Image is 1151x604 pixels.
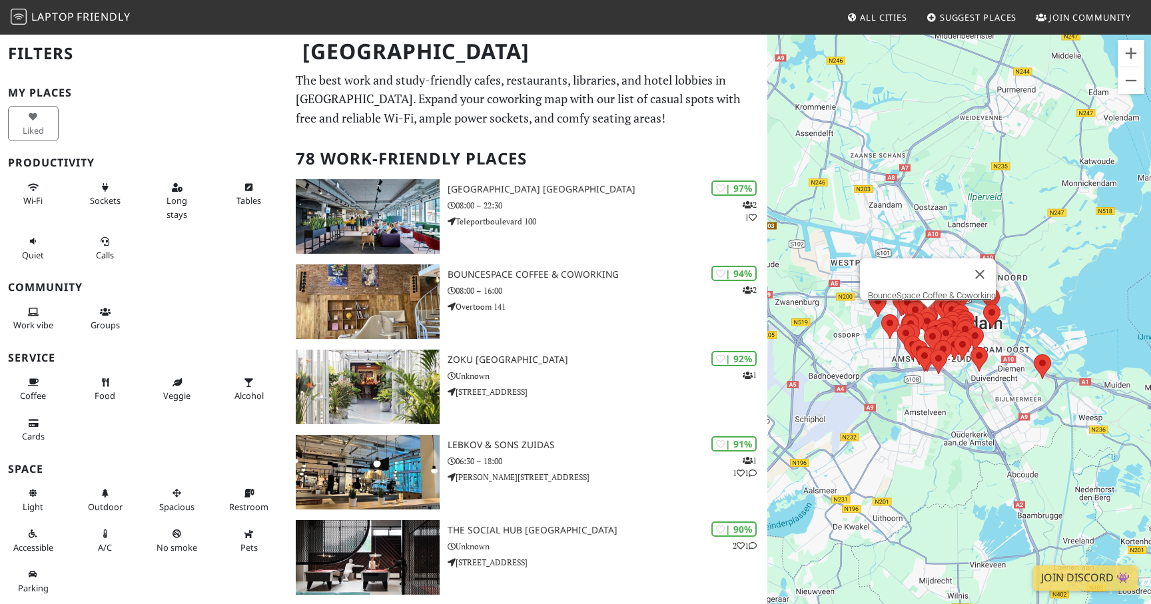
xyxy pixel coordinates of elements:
button: Parking [8,563,59,599]
div: | 94% [711,266,757,281]
button: Outdoor [80,482,131,517]
a: The Social Hub Amsterdam City | 90% 21 The Social Hub [GEOGRAPHIC_DATA] Unknown [STREET_ADDRESS] [288,520,767,595]
h3: My Places [8,87,280,99]
span: Air conditioned [98,541,112,553]
button: Food [80,372,131,407]
h3: Service [8,352,280,364]
h3: Lebkov & Sons Zuidas [448,440,767,451]
span: Join Community [1049,11,1131,23]
div: | 91% [711,436,757,452]
button: Cards [8,412,59,448]
button: Tables [224,176,274,212]
p: Unknown [448,540,767,553]
p: Unknown [448,370,767,382]
p: 06:30 – 18:00 [448,455,767,467]
button: Wi-Fi [8,176,59,212]
button: Zoom out [1118,67,1144,94]
span: Spacious [159,501,194,513]
span: Laptop [31,9,75,24]
span: Power sockets [90,194,121,206]
img: BounceSpace Coffee & Coworking [296,264,440,339]
span: Suggest Places [940,11,1017,23]
a: Lebkov & Sons Zuidas | 91% 111 Lebkov & Sons Zuidas 06:30 – 18:00 [PERSON_NAME][STREET_ADDRESS] [288,435,767,509]
a: Suggest Places [921,5,1022,29]
button: Calls [80,230,131,266]
h3: [GEOGRAPHIC_DATA] [GEOGRAPHIC_DATA] [448,184,767,195]
button: Pets [224,523,274,558]
h3: The Social Hub [GEOGRAPHIC_DATA] [448,525,767,536]
button: Spacious [152,482,202,517]
span: Friendly [77,9,130,24]
a: Zoku Amsterdam | 92% 1 Zoku [GEOGRAPHIC_DATA] Unknown [STREET_ADDRESS] [288,350,767,424]
div: | 90% [711,521,757,537]
span: Smoke free [157,541,197,553]
img: Zoku Amsterdam [296,350,440,424]
h3: Space [8,463,280,475]
p: Teleportboulevard 100 [448,215,767,228]
span: Work-friendly tables [236,194,261,206]
a: Join Community [1030,5,1136,29]
p: Overtoom 141 [448,300,767,313]
span: Coffee [20,390,46,402]
span: Long stays [167,194,187,220]
h3: Zoku [GEOGRAPHIC_DATA] [448,354,767,366]
div: | 97% [711,180,757,196]
span: People working [13,319,53,331]
p: 1 [743,369,757,382]
button: Work vibe [8,301,59,336]
span: Pet friendly [240,541,258,553]
a: BounceSpace Coffee & Coworking [868,290,996,300]
span: Video/audio calls [96,249,114,261]
p: [PERSON_NAME][STREET_ADDRESS] [448,471,767,483]
span: Alcohol [234,390,264,402]
p: 08:00 – 22:30 [448,199,767,212]
span: Accessible [13,541,53,553]
span: Quiet [22,249,44,261]
button: Restroom [224,482,274,517]
h3: Community [8,281,280,294]
span: All Cities [860,11,907,23]
span: Natural light [23,501,43,513]
button: Groups [80,301,131,336]
p: The best work and study-friendly cafes, restaurants, libraries, and hotel lobbies in [GEOGRAPHIC_... [296,71,759,128]
button: Sockets [80,176,131,212]
h1: [GEOGRAPHIC_DATA] [292,33,765,70]
button: Accessible [8,523,59,558]
button: Close [964,258,996,290]
button: Light [8,482,59,517]
button: No smoke [152,523,202,558]
img: The Social Hub Amsterdam City [296,520,440,595]
a: All Cities [841,5,913,29]
span: Group tables [91,319,120,331]
button: Quiet [8,230,59,266]
a: Join Discord 👾 [1033,565,1138,591]
span: Restroom [229,501,268,513]
a: BounceSpace Coffee & Coworking | 94% 2 BounceSpace Coffee & Coworking 08:00 – 16:00 Overtoom 141 [288,264,767,339]
span: Veggie [163,390,191,402]
p: 2 1 [743,198,757,224]
button: Coffee [8,372,59,407]
p: 2 [743,284,757,296]
h3: BounceSpace Coffee & Coworking [448,269,767,280]
p: 2 1 [733,539,757,552]
p: 08:00 – 16:00 [448,284,767,297]
span: Stable Wi-Fi [23,194,43,206]
button: A/C [80,523,131,558]
h2: Filters [8,33,280,74]
a: Aristo Meeting Center Amsterdam | 97% 21 [GEOGRAPHIC_DATA] [GEOGRAPHIC_DATA] 08:00 – 22:30 Telepo... [288,179,767,254]
button: Veggie [152,372,202,407]
p: [STREET_ADDRESS] [448,386,767,398]
img: Lebkov & Sons Zuidas [296,435,440,509]
a: LaptopFriendly LaptopFriendly [11,6,131,29]
span: Parking [18,582,49,594]
p: [STREET_ADDRESS] [448,556,767,569]
img: LaptopFriendly [11,9,27,25]
img: Aristo Meeting Center Amsterdam [296,179,440,254]
span: Outdoor area [88,501,123,513]
div: | 92% [711,351,757,366]
p: 1 1 1 [733,454,757,479]
button: Alcohol [224,372,274,407]
span: Credit cards [22,430,45,442]
button: Long stays [152,176,202,225]
h2: 78 Work-Friendly Places [296,139,759,179]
